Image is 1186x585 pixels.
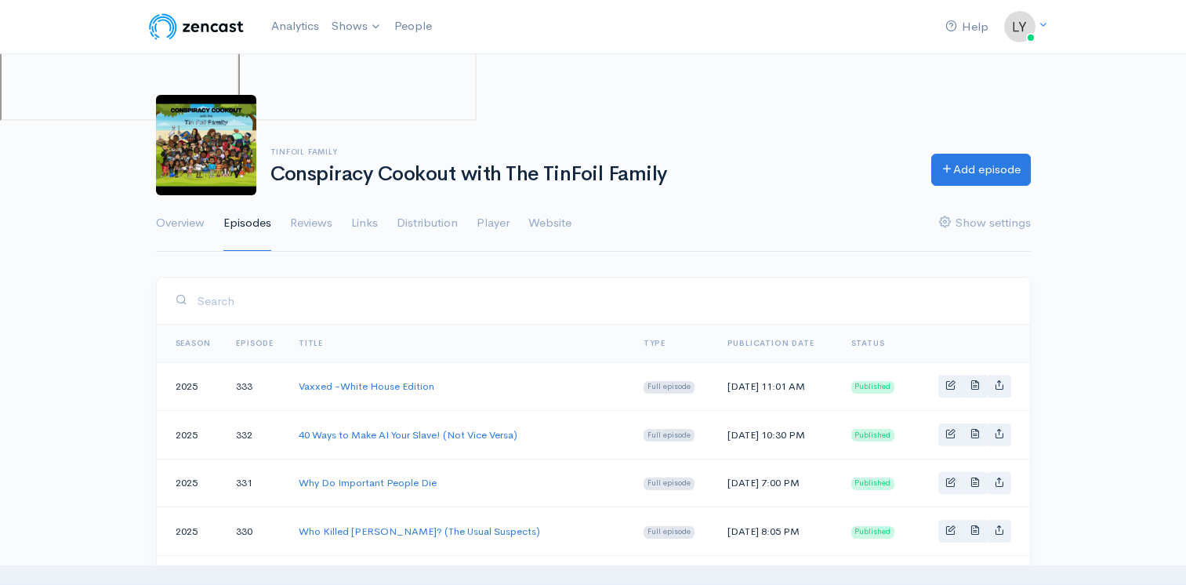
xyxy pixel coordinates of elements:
[299,476,437,489] a: Why Do Important People Die
[223,459,286,507] td: 331
[727,338,814,348] a: Publication date
[851,478,895,490] span: Published
[156,195,205,252] a: Overview
[325,9,388,44] a: Shows
[157,507,224,556] td: 2025
[299,525,540,538] a: Who Killed [PERSON_NAME]? (The Usual Suspects)
[299,428,517,441] a: 40 Ways to Make AI Your Slave! (Not Vice Versa)
[644,429,695,441] span: Full episode
[397,195,458,252] a: Distribution
[715,459,839,507] td: [DATE] 7:00 PM
[715,410,839,459] td: [DATE] 10:30 PM
[938,472,1011,495] div: Basic example
[939,195,1031,252] a: Show settings
[265,9,325,43] a: Analytics
[197,285,1011,317] input: Search
[851,429,895,441] span: Published
[851,381,895,394] span: Published
[1004,11,1035,42] img: ...
[388,9,438,43] a: People
[147,11,246,42] img: ZenCast Logo
[299,338,323,348] a: Title
[715,507,839,556] td: [DATE] 8:05 PM
[938,423,1011,446] div: Basic example
[270,147,912,156] h6: TinFoil Family
[157,410,224,459] td: 2025
[528,195,571,252] a: Website
[851,338,885,348] span: Status
[351,195,378,252] a: Links
[715,362,839,411] td: [DATE] 11:01 AM
[223,195,271,252] a: Episodes
[157,459,224,507] td: 2025
[290,195,332,252] a: Reviews
[644,478,695,490] span: Full episode
[644,338,666,348] a: Type
[157,362,224,411] td: 2025
[477,195,510,252] a: Player
[236,338,274,348] a: Episode
[223,362,286,411] td: 333
[270,163,912,186] h1: Conspiracy Cookout with The TinFoil Family
[931,154,1031,186] a: Add episode
[644,381,695,394] span: Full episode
[176,338,212,348] a: Season
[299,380,434,393] a: Vaxxed -White House Edition
[223,410,286,459] td: 332
[851,526,895,539] span: Published
[644,526,695,539] span: Full episode
[938,375,1011,398] div: Basic example
[939,10,995,44] a: Help
[223,507,286,556] td: 330
[938,520,1011,543] div: Basic example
